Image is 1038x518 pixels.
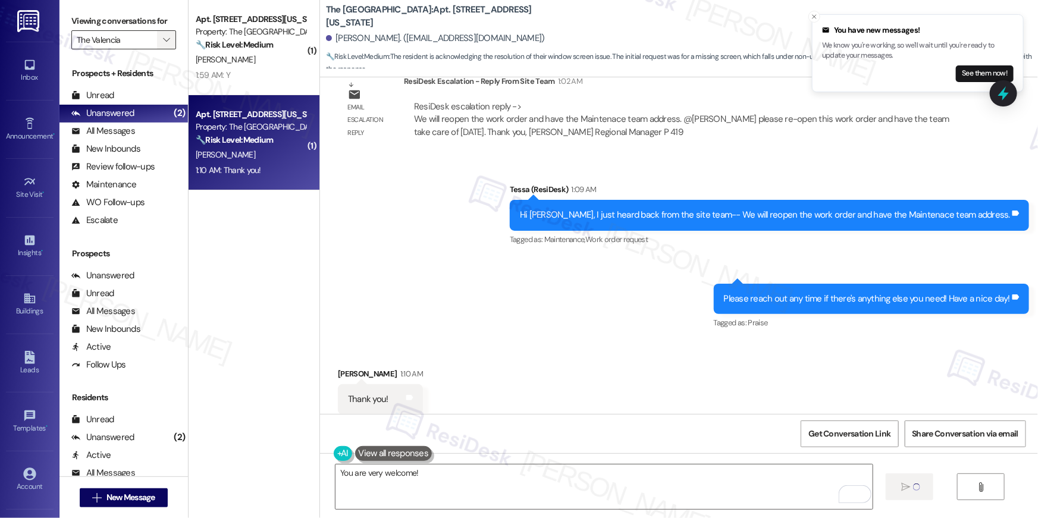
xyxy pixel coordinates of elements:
[196,121,306,133] div: Property: The [GEOGRAPHIC_DATA]
[822,40,1014,61] p: We know you're working, so we'll wait until you're ready to update your messages.
[71,287,114,300] div: Unread
[71,431,134,444] div: Unanswered
[71,12,176,30] label: Viewing conversations for
[808,428,890,440] span: Get Conversation Link
[196,70,230,80] div: 1:59 AM: Y
[71,323,140,335] div: New Inbounds
[724,293,1010,305] div: Please reach out any time if there's anything else you need! Have a nice day!
[912,428,1018,440] span: Share Conversation via email
[801,420,898,447] button: Get Conversation Link
[6,230,54,262] a: Insights •
[6,288,54,321] a: Buildings
[977,482,986,492] i: 
[555,75,582,87] div: 1:02 AM
[6,172,54,204] a: Site Visit •
[71,107,134,120] div: Unanswered
[510,183,1029,200] div: Tessa (ResiDesk)
[808,11,820,23] button: Close toast
[6,347,54,379] a: Leads
[59,67,188,80] div: Prospects + Residents
[397,368,423,380] div: 1:10 AM
[822,24,1014,36] div: You have new messages!
[326,32,545,45] div: [PERSON_NAME]. ([EMAIL_ADDRESS][DOMAIN_NAME])
[326,52,389,61] strong: 🔧 Risk Level: Medium
[171,428,188,447] div: (2)
[338,368,423,384] div: [PERSON_NAME]
[71,125,135,137] div: All Messages
[335,464,873,509] textarea: To enrich screen reader interactions, please activate Accessibility in Grammarly extension settings
[6,464,54,496] a: Account
[748,318,768,328] span: Praise
[348,101,394,139] div: Email escalation reply
[92,493,101,503] i: 
[71,269,134,282] div: Unanswered
[41,247,43,255] span: •
[71,467,135,479] div: All Messages
[71,341,111,353] div: Active
[6,55,54,87] a: Inbox
[196,13,306,26] div: Apt. [STREET_ADDRESS][US_STATE]
[71,359,126,371] div: Follow Ups
[71,305,135,318] div: All Messages
[71,89,114,102] div: Unread
[171,104,188,123] div: (2)
[196,39,273,50] strong: 🔧 Risk Level: Medium
[196,134,273,145] strong: 🔧 Risk Level: Medium
[326,4,564,29] b: The [GEOGRAPHIC_DATA]: Apt. [STREET_ADDRESS][US_STATE]
[905,420,1026,447] button: Share Conversation via email
[510,231,1029,248] div: Tagged as:
[71,161,155,173] div: Review follow-ups
[196,165,261,175] div: 1:10 AM: Thank you!
[71,196,145,209] div: WO Follow-ups
[43,189,45,197] span: •
[196,149,255,160] span: [PERSON_NAME]
[71,214,118,227] div: Escalate
[71,143,140,155] div: New Inbounds
[404,75,966,92] div: ResiDesk Escalation - Reply From Site Team
[956,65,1014,82] button: See them now!
[196,54,255,65] span: [PERSON_NAME]
[348,393,388,406] div: Thank you!
[17,10,42,32] img: ResiDesk Logo
[46,422,48,431] span: •
[196,108,306,121] div: Apt. [STREET_ADDRESS][US_STATE]
[901,482,910,492] i: 
[59,391,188,404] div: Residents
[53,130,55,139] span: •
[71,178,137,191] div: Maintenance
[80,488,168,507] button: New Message
[163,35,170,45] i: 
[71,413,114,426] div: Unread
[77,30,157,49] input: All communities
[196,26,306,38] div: Property: The [GEOGRAPHIC_DATA]
[544,234,585,244] span: Maintenance ,
[585,234,648,244] span: Work order request
[59,247,188,260] div: Prospects
[414,101,949,138] div: ResiDesk escalation reply -> We will reopen the work order and have the Maintenace team address. ...
[520,209,1010,221] div: Hi [PERSON_NAME], I just heard back from the site team-- We will reopen the work order and have t...
[71,449,111,462] div: Active
[569,183,597,196] div: 1:09 AM
[106,491,155,504] span: New Message
[326,51,1038,76] span: : The resident is acknowledging the resolution of their window screen issue. The initial request ...
[6,406,54,438] a: Templates •
[714,314,1029,331] div: Tagged as:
